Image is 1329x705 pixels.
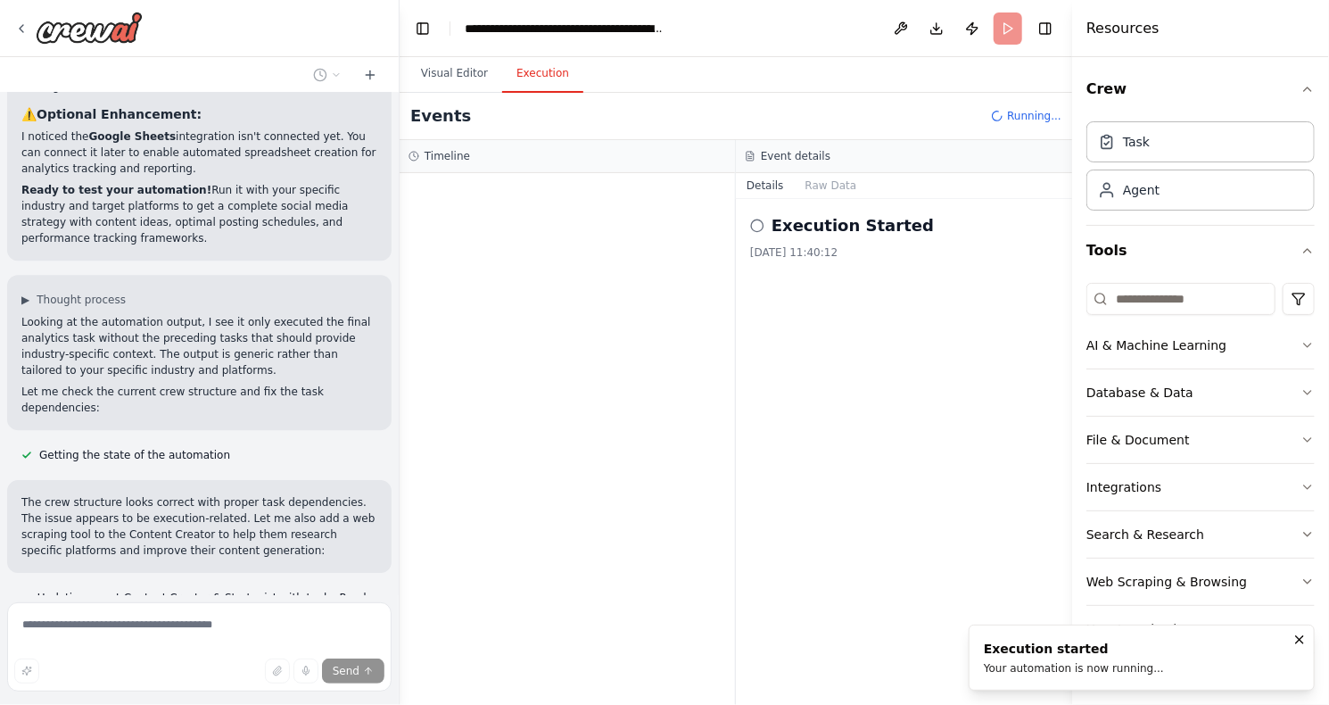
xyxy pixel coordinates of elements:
span: Running... [1007,109,1061,123]
button: Improve this prompt [14,659,39,684]
div: Task [1123,133,1150,151]
nav: breadcrumb [465,20,665,37]
button: Raw Data [795,173,868,198]
button: Uncategorized [1086,606,1315,652]
div: Tools [1086,276,1315,668]
div: Your automation is now running... [984,661,1164,676]
h4: Resources [1086,18,1160,39]
button: Start a new chat [356,64,384,86]
span: Getting the state of the automation [39,448,230,462]
button: Search & Research [1086,511,1315,558]
h2: Execution Started [772,213,934,238]
div: Execution started [984,640,1164,658]
button: Hide right sidebar [1033,16,1058,41]
button: Send [322,659,384,684]
button: Details [736,173,795,198]
button: Execution [502,55,583,93]
button: Integrations [1086,464,1315,510]
span: Updating agent Content Creator & Strategist with tools: Read website content [37,591,377,619]
button: Web Scraping & Browsing [1086,559,1315,605]
span: ▶ [21,293,29,307]
button: Crew [1086,64,1315,114]
div: Agent [1123,181,1160,199]
p: Let me check the current crew structure and fix the task dependencies: [21,384,377,416]
strong: Google Sheets [88,130,176,143]
p: Looking at the automation output, I see it only executed the final analytics task without the pre... [21,314,377,378]
div: Integrations [1086,478,1161,496]
strong: Ready to test your automation! [21,184,211,196]
img: Logo [36,12,143,44]
div: [DATE] 11:40:12 [750,245,1058,260]
span: Thought process [37,293,126,307]
div: Crew [1086,114,1315,225]
p: Run it with your specific industry and target platforms to get a complete social media strategy w... [21,182,377,246]
div: File & Document [1086,431,1190,449]
h3: Timeline [425,149,470,163]
button: Click to speak your automation idea [293,659,318,684]
button: Database & Data [1086,369,1315,416]
h2: Events [410,104,471,129]
div: Search & Research [1086,526,1204,543]
span: Send [333,664,359,678]
h3: ⚠️ [21,105,377,123]
button: Hide left sidebar [410,16,435,41]
p: The crew structure looks correct with proper task dependencies. The issue appears to be execution... [21,494,377,559]
button: Tools [1086,226,1315,276]
div: AI & Machine Learning [1086,336,1226,354]
button: File & Document [1086,417,1315,463]
div: Web Scraping & Browsing [1086,573,1247,591]
h3: Event details [761,149,830,163]
button: Visual Editor [407,55,502,93]
p: I noticed the integration isn't connected yet. You can connect it later to enable automated sprea... [21,129,377,177]
button: Upload files [265,659,290,684]
strong: Optional Enhancement: [37,107,202,121]
button: AI & Machine Learning [1086,322,1315,369]
button: ▶Thought process [21,293,126,307]
div: Database & Data [1086,384,1193,402]
button: Switch to previous chat [306,64,349,86]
